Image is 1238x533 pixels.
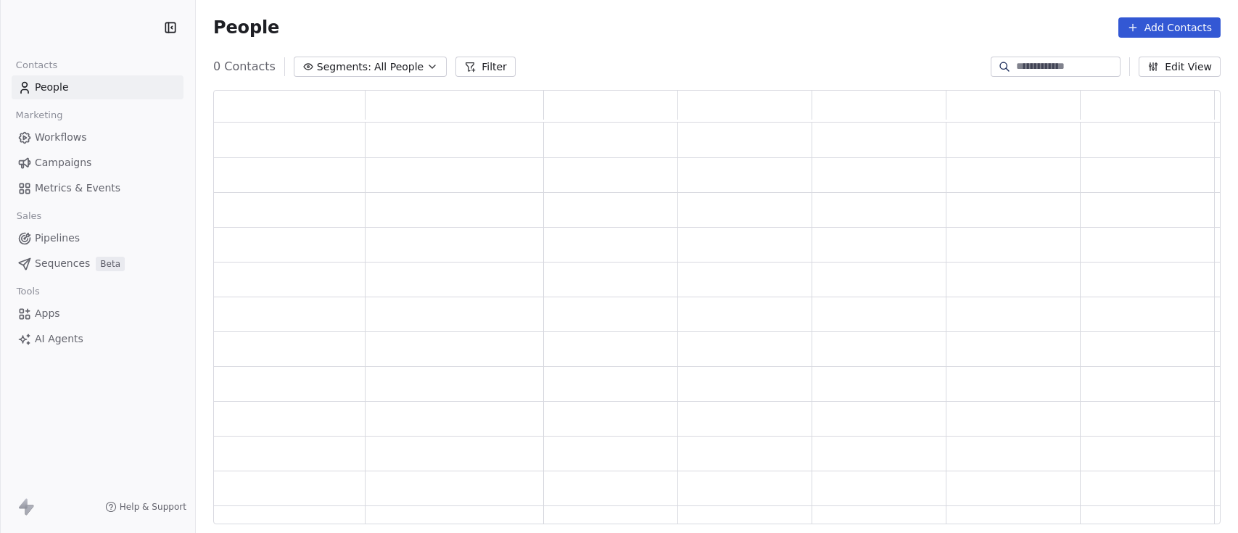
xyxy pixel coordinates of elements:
[12,327,183,351] a: AI Agents
[96,257,125,271] span: Beta
[12,125,183,149] a: Workflows
[9,104,69,126] span: Marketing
[35,130,87,145] span: Workflows
[35,181,120,196] span: Metrics & Events
[12,75,183,99] a: People
[10,281,46,302] span: Tools
[35,331,83,347] span: AI Agents
[35,231,80,246] span: Pipelines
[35,155,91,170] span: Campaigns
[12,151,183,175] a: Campaigns
[9,54,64,76] span: Contacts
[35,256,90,271] span: Sequences
[12,252,183,276] a: SequencesBeta
[374,59,424,75] span: All People
[12,176,183,200] a: Metrics & Events
[35,306,60,321] span: Apps
[10,205,48,227] span: Sales
[1139,57,1221,77] button: Edit View
[120,501,186,513] span: Help & Support
[213,58,276,75] span: 0 Contacts
[455,57,516,77] button: Filter
[317,59,371,75] span: Segments:
[105,501,186,513] a: Help & Support
[12,302,183,326] a: Apps
[1118,17,1221,38] button: Add Contacts
[213,17,279,38] span: People
[12,226,183,250] a: Pipelines
[35,80,69,95] span: People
